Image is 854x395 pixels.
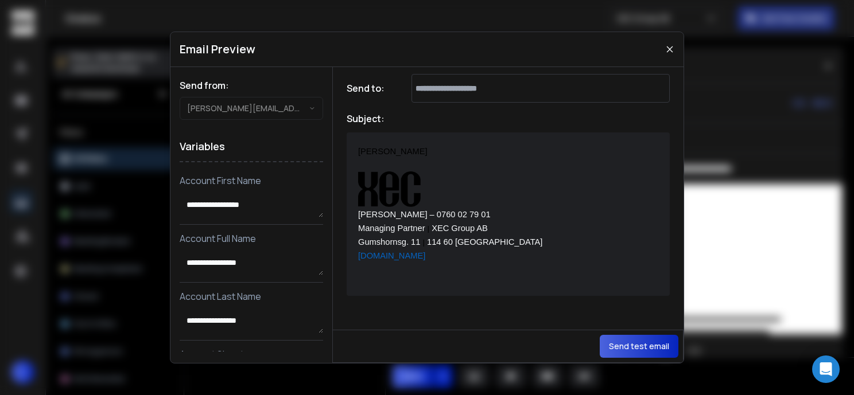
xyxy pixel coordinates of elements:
h1: Send to: [347,81,393,95]
div: Open Intercom Messenger [812,355,840,383]
span: | [428,224,429,233]
span: [PERSON_NAME] – 0760 02 79 01 [358,210,491,219]
span: Managing Partner [358,224,428,233]
span: 114 60 [GEOGRAPHIC_DATA] [425,237,543,247]
span: Gumshornsg. 11 [358,237,422,247]
button: Send test email [600,335,678,358]
span: XEC Group AB [432,224,488,233]
img: Bild [358,171,421,207]
a: [DOMAIN_NAME] [358,251,425,260]
span: | [422,238,424,247]
span: [PERSON_NAME] [358,147,428,156]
